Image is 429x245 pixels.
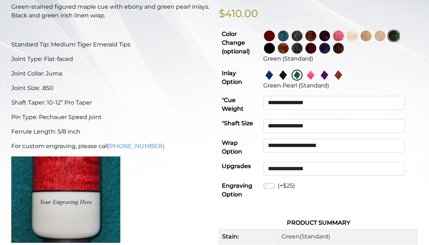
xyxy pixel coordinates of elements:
[278,229,417,244] td: Green
[333,70,344,81] img: Red Pearl
[222,120,253,127] strong: Shaft Size
[278,70,289,81] img: Simulated Ebony
[305,30,316,41] img: Rose
[305,70,316,81] img: Pink Pearl
[11,98,210,107] p: Shaft Taper: 10-12” Pro Taper
[264,70,275,81] img: Blue Pearl
[361,30,372,41] img: Natural
[278,43,289,54] img: Chestnut
[222,182,252,198] strong: Engraving Option
[278,181,295,190] label: (+$25)
[319,70,330,81] img: Purple Pearl
[292,70,302,81] img: Green Pearl
[11,55,210,64] p: Joint Type: Flat-faced
[222,233,239,240] strong: Stain:
[11,40,210,49] p: Standard Tip: Medium Tiger Emerald Tips
[278,30,289,41] img: Turquoise
[222,97,244,112] strong: Cue Weight
[292,30,302,41] img: Smoke
[264,30,275,41] img: Wine
[11,84,210,93] p: Joint Size: .850
[108,143,165,150] a: [PHONE_NUMBER].
[347,30,358,41] img: No Stain
[319,30,330,41] img: Purple
[374,30,385,41] img: Light Natural
[292,43,302,54] img: Carbon
[287,219,350,226] strong: Product Summary
[333,30,344,41] img: Pink
[333,43,344,54] img: Black Palm
[222,163,251,170] strong: Upgrades
[388,30,399,41] img: Green
[305,43,316,54] img: Burgundy
[222,30,250,55] strong: Color Change (optional)
[222,139,242,155] strong: Wrap Option
[11,113,210,122] p: Pin Type: Pechauer Speed joint
[11,3,210,20] p: Green-stained figured maple cue with ebony and green pearl inlays. Black and green Irish linen wrap.
[319,43,330,54] img: Blue
[222,70,242,85] strong: Inlay Option
[264,43,275,54] img: Ebony
[11,127,210,136] p: Ferrule Length: 5/8 inch
[11,142,210,151] p: For custom engraving, please call
[263,54,415,63] div: Green (Standard)
[219,7,258,20] bdi: $410.00
[300,233,330,240] span: (Standard)
[11,69,210,78] p: Joint Collar: Juma
[263,81,415,90] div: Green Pearl (Standard)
